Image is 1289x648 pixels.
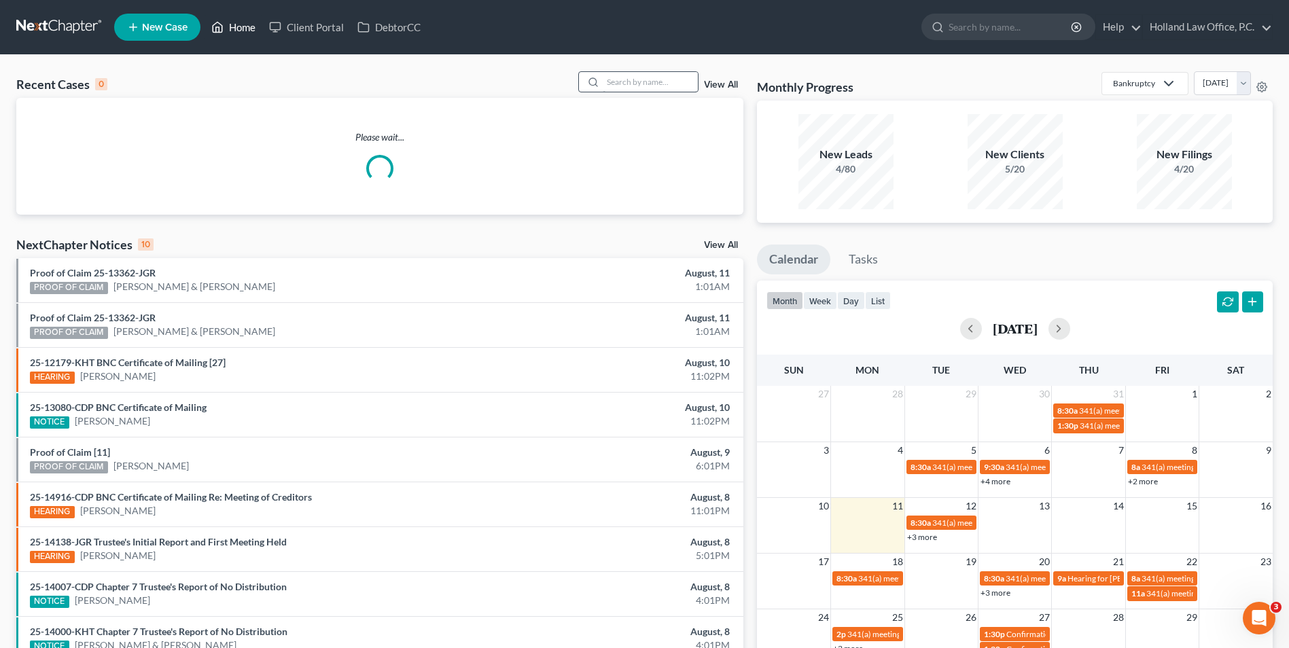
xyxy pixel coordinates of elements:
[1128,476,1158,486] a: +2 more
[993,321,1038,336] h2: [DATE]
[817,498,830,514] span: 10
[822,442,830,458] span: 3
[891,554,904,570] span: 18
[891,386,904,402] span: 28
[603,72,698,92] input: Search by name...
[837,291,865,310] button: day
[817,554,830,570] span: 17
[1265,442,1273,458] span: 9
[1137,147,1232,162] div: New Filings
[798,147,894,162] div: New Leads
[766,291,803,310] button: month
[30,312,156,323] a: Proof of Claim 25-13362-JGR
[205,15,262,39] a: Home
[896,442,904,458] span: 4
[836,573,857,583] span: 8:30a
[1112,386,1125,402] span: 31
[30,536,287,547] a: 25-14138-JGR Trustee's Initial Report and First Meeting Held
[1227,364,1244,376] span: Sat
[30,446,110,458] a: Proof of Claim [11]
[30,506,75,518] div: HEARING
[1131,588,1145,598] span: 11a
[1185,554,1199,570] span: 22
[981,476,1010,486] a: +4 more
[858,573,989,583] span: 341(a) meeting for [PERSON_NAME]
[1079,406,1210,416] span: 341(a) meeting for [PERSON_NAME]
[1038,554,1051,570] span: 20
[981,588,1010,598] a: +3 more
[30,626,287,637] a: 25-14000-KHT Chapter 7 Trustee's Report of No Distribution
[75,414,150,428] a: [PERSON_NAME]
[506,311,730,325] div: August, 11
[506,549,730,562] div: 5:01PM
[865,291,891,310] button: list
[757,79,853,95] h3: Monthly Progress
[1190,442,1199,458] span: 8
[1079,364,1099,376] span: Thu
[95,78,107,90] div: 0
[1131,573,1140,583] span: 8a
[1155,364,1169,376] span: Fri
[113,280,275,293] a: [PERSON_NAME] & [PERSON_NAME]
[30,461,108,473] div: PROOF OF CLAIM
[1057,406,1078,416] span: 8:30a
[817,609,830,626] span: 24
[704,80,738,90] a: View All
[1004,364,1026,376] span: Wed
[798,162,894,176] div: 4/80
[506,446,730,459] div: August, 9
[1096,15,1142,39] a: Help
[1057,420,1078,431] span: 1:30p
[964,609,978,626] span: 26
[1185,609,1199,626] span: 29
[968,147,1063,162] div: New Clients
[30,401,207,413] a: 25-13080-CDP BNC Certificate of Mailing
[80,504,156,518] a: [PERSON_NAME]
[80,549,156,562] a: [PERSON_NAME]
[506,401,730,414] div: August, 10
[836,629,846,639] span: 2p
[1006,573,1209,583] span: 341(a) meeting for [PERSON_NAME] & [PERSON_NAME]
[1259,498,1273,514] span: 16
[16,236,154,253] div: NextChapter Notices
[1057,573,1066,583] span: 9a
[30,581,287,592] a: 25-14007-CDP Chapter 7 Trustee's Report of No Distribution
[907,532,937,542] a: +3 more
[30,282,108,294] div: PROOF OF CLAIM
[784,364,804,376] span: Sun
[1185,498,1199,514] span: 15
[932,462,1063,472] span: 341(a) meeting for [PERSON_NAME]
[968,162,1063,176] div: 5/20
[30,551,75,563] div: HEARING
[911,462,931,472] span: 8:30a
[30,372,75,384] div: HEARING
[506,580,730,594] div: August, 8
[1131,462,1140,472] span: 8a
[836,245,890,274] a: Tasks
[1117,442,1125,458] span: 7
[142,22,188,33] span: New Case
[30,596,69,608] div: NOTICE
[949,14,1073,39] input: Search by name...
[911,518,931,528] span: 8:30a
[1080,420,1283,431] span: 341(a) meeting for [PERSON_NAME] & [PERSON_NAME]
[970,442,978,458] span: 5
[351,15,427,39] a: DebtorCC
[964,554,978,570] span: 19
[847,629,1050,639] span: 341(a) meeting for [PERSON_NAME] & [PERSON_NAME]
[1137,162,1232,176] div: 4/20
[16,130,743,144] p: Please wait...
[506,504,730,518] div: 11:01PM
[1067,573,1246,583] span: Hearing for [PERSON_NAME] & [PERSON_NAME]
[30,267,156,278] a: Proof of Claim 25-13362-JGR
[506,594,730,607] div: 4:01PM
[932,518,1063,528] span: 341(a) meeting for [PERSON_NAME]
[1243,602,1275,634] iframe: Intercom live chat
[506,325,730,338] div: 1:01AM
[1006,629,1233,639] span: Confirmation hearing for [PERSON_NAME] & [PERSON_NAME]
[506,625,730,638] div: August, 8
[1112,609,1125,626] span: 28
[964,498,978,514] span: 12
[506,535,730,549] div: August, 8
[855,364,879,376] span: Mon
